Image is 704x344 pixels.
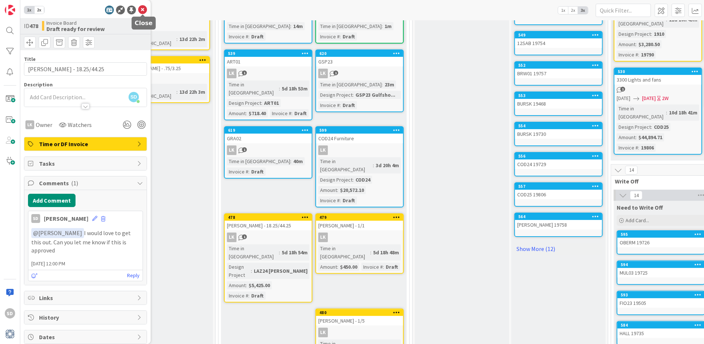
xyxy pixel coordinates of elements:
div: 479[PERSON_NAME] - 1/1 [316,214,403,230]
div: Draft [249,32,266,41]
div: Invoice # [227,292,248,300]
div: Draft [249,292,266,300]
a: 481[PERSON_NAME] - .75/3.25Time in [GEOGRAPHIC_DATA]:13d 22h 3m [122,56,210,103]
div: 40m [291,157,305,165]
div: 5303300 Lights and fans [614,68,701,85]
div: Amount [617,40,635,48]
div: 556 [515,153,602,159]
div: [PERSON_NAME] - 18.25/44.25 [225,221,312,230]
div: 480 [319,310,403,315]
div: 619 [228,128,312,133]
div: COD24 [354,176,372,184]
div: SD [5,308,15,319]
div: 619GRA02 [225,127,312,143]
div: 620GSP23 [316,50,403,66]
span: : [382,80,383,89]
div: 553 [515,92,602,99]
label: Title [24,56,36,62]
span: 1x [24,6,34,14]
div: 481 [122,57,209,63]
div: 13d 22h 3m [178,88,207,96]
div: 5d 18h 53m [280,85,309,93]
div: $3,280.50 [637,40,662,48]
a: 5303300 Lights and fans[DATE][DATE]2WTime in [GEOGRAPHIC_DATA]:10d 18h 41mDesign Project:COD25Amo... [614,68,702,155]
span: : [176,88,178,96]
div: 54912SAB 19754 [515,32,602,48]
div: $5,425.00 [247,281,272,289]
div: Amount [318,186,337,194]
div: 539 [225,50,312,57]
div: Invoice # [227,168,248,176]
div: $718.40 [247,109,268,117]
span: Need to Write Off [617,204,663,211]
span: 14 [630,191,642,200]
div: LK [316,69,403,78]
span: : [246,109,247,117]
div: BRW01 19757 [515,69,602,78]
div: GSP23 [316,57,403,66]
div: Time in [GEOGRAPHIC_DATA] [227,157,290,165]
a: 539ART01LKTime in [GEOGRAPHIC_DATA]:5d 18h 53mDesign Project:ART01Amount:$718.40Invoice #:Draft [224,49,312,120]
span: Invoice Board [46,20,105,26]
div: 552BRW01 19757 [515,62,602,78]
span: : [635,133,637,141]
div: Design Project [227,263,251,279]
span: ID [24,21,38,30]
div: Amount [318,263,337,271]
img: Visit kanbanzone.com [5,5,15,15]
span: : [353,91,354,99]
div: 553 [518,93,602,98]
div: Time in [GEOGRAPHIC_DATA] [318,157,373,173]
a: Show More (12) [514,243,603,255]
span: : [651,123,652,131]
div: Time in [GEOGRAPHIC_DATA] [227,22,290,30]
div: COD25 [652,123,670,131]
span: : [638,144,639,152]
a: 619GRA02LKTime in [GEOGRAPHIC_DATA]:40mInvoice #:Draft [224,126,312,179]
div: [PERSON_NAME] - 1/5 [316,316,403,326]
div: 549 [518,32,602,38]
div: 478 [228,215,312,220]
h5: Close [135,20,153,27]
div: COD25 19806 [515,190,602,199]
div: Design Project [617,123,651,131]
span: : [248,32,249,41]
a: 556COD24 19729 [514,152,603,176]
a: 479[PERSON_NAME] - 1/1LKTime in [GEOGRAPHIC_DATA]:5d 18h 48mAmount:$450.00Invoice #:Draft [315,213,404,274]
a: 620GSP23LKTime in [GEOGRAPHIC_DATA]:23mDesign Project:GSP23 Gulfsho...Invoice #:Draft [315,49,404,112]
span: Dates [39,333,133,341]
span: [DATE] [642,94,656,102]
div: 5d 18h 54m [280,248,309,257]
div: [PERSON_NAME] - .75/3.25 [122,63,209,73]
a: 54912SAB 19754 [514,31,603,55]
span: : [337,186,338,194]
input: type card name here... [24,62,147,76]
span: History [39,313,133,322]
img: avatar [5,329,15,339]
div: Time in [GEOGRAPHIC_DATA] [318,22,382,30]
div: Design Project [617,30,651,38]
span: : [246,281,247,289]
div: [PERSON_NAME] - 1/1 [316,221,403,230]
div: 564[PERSON_NAME] 19758 [515,213,602,230]
div: 481[PERSON_NAME] - .75/3.25 [122,57,209,73]
div: GRA02 [225,134,312,143]
span: Time or DF Invoice [39,140,133,148]
div: Amount [227,281,246,289]
div: LK [227,145,237,155]
div: 619 [225,127,312,134]
div: Invoice # [617,51,638,59]
span: : [337,263,338,271]
div: 480 [316,309,403,316]
div: ART01 [225,57,312,66]
div: LK [316,328,403,337]
span: : [666,109,667,117]
div: 556 [518,154,602,159]
div: $44,894.71 [637,133,664,141]
div: Draft [249,168,266,176]
span: : [382,22,383,30]
div: GSP23 Gulfsho... [354,91,397,99]
span: : [635,40,637,48]
div: 2W [662,94,669,102]
span: : [340,101,341,109]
